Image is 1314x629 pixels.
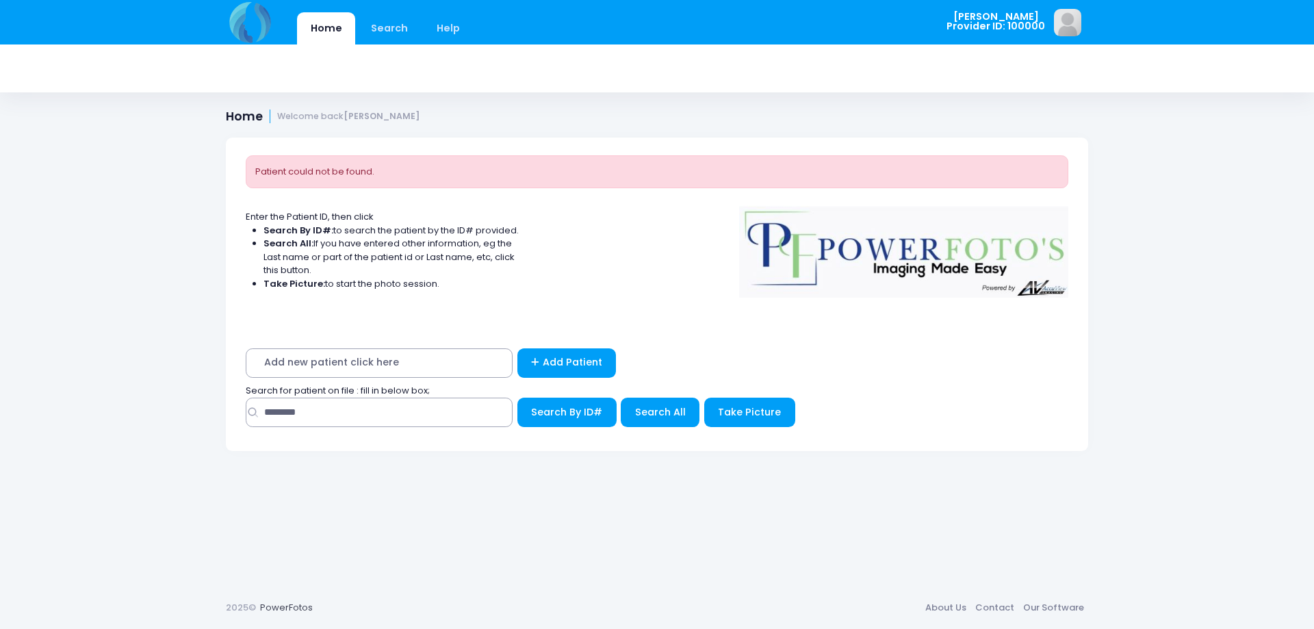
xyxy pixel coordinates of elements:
[733,197,1075,298] img: Logo
[531,405,602,419] span: Search By ID#
[635,405,686,419] span: Search All
[718,405,781,419] span: Take Picture
[263,224,333,237] strong: Search By ID#:
[246,155,1068,188] div: Patient could not be found.
[226,601,256,614] span: 2025©
[226,110,420,124] h1: Home
[263,224,519,238] li: to search the patient by the ID# provided.
[357,12,421,44] a: Search
[1018,595,1088,620] a: Our Software
[246,348,513,378] span: Add new patient click here
[263,237,313,250] strong: Search All:
[1054,9,1081,36] img: image
[946,12,1045,31] span: [PERSON_NAME] Provider ID: 100000
[297,12,355,44] a: Home
[277,112,420,122] small: Welcome back
[246,384,430,397] span: Search for patient on file : fill in below box;
[621,398,699,427] button: Search All
[704,398,795,427] button: Take Picture
[970,595,1018,620] a: Contact
[263,277,325,290] strong: Take Picture:
[517,348,617,378] a: Add Patient
[263,277,519,291] li: to start the photo session.
[260,601,313,614] a: PowerFotos
[424,12,474,44] a: Help
[344,110,420,122] strong: [PERSON_NAME]
[517,398,617,427] button: Search By ID#
[920,595,970,620] a: About Us
[246,210,374,223] span: Enter the Patient ID, then click
[263,237,519,277] li: If you have entered other information, eg the Last name or part of the patient id or Last name, e...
